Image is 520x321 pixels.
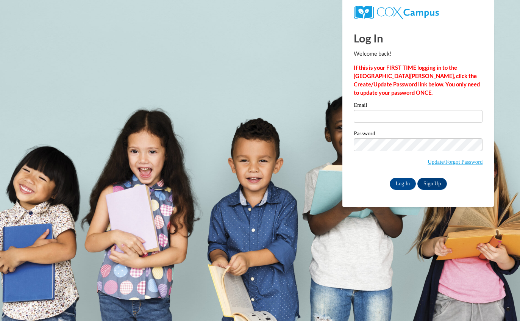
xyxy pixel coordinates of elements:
[428,159,483,165] a: Update/Forgot Password
[417,178,447,190] a: Sign Up
[354,6,439,19] img: COX Campus
[354,6,483,19] a: COX Campus
[354,30,483,46] h1: Log In
[390,178,416,190] input: Log In
[354,102,483,110] label: Email
[354,64,480,96] strong: If this is your FIRST TIME logging in to the [GEOGRAPHIC_DATA][PERSON_NAME], click the Create/Upd...
[354,131,483,138] label: Password
[354,50,483,58] p: Welcome back!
